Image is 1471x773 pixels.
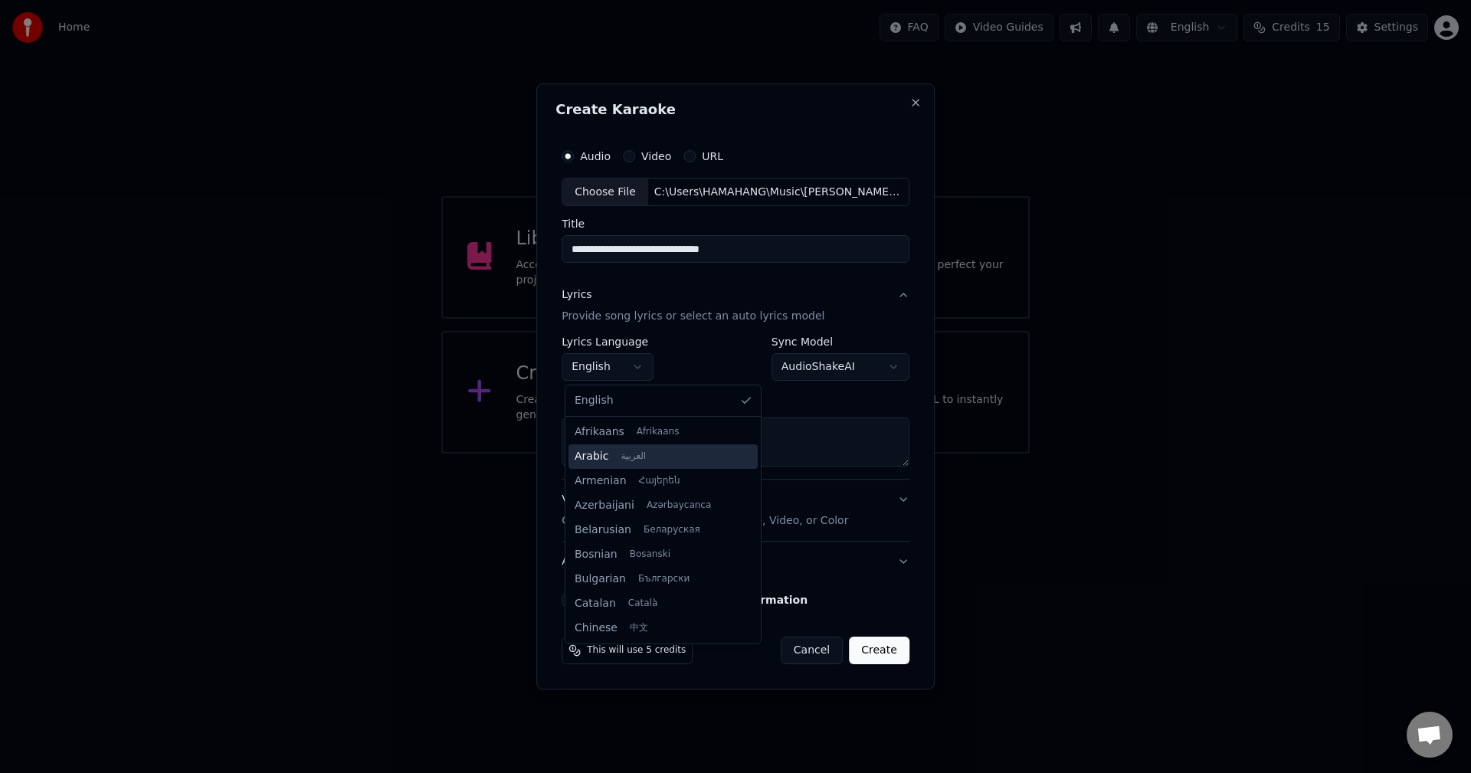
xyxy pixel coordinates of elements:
span: Bosanski [630,549,670,561]
span: Catalan [575,596,616,611]
span: English [575,393,614,408]
span: 中文 [630,622,648,634]
span: Belarusian [575,522,631,538]
span: Bosnian [575,547,618,562]
span: Afrikaans [637,426,680,438]
span: Bulgarian [575,572,626,587]
span: Català [628,598,657,610]
span: Беларуская [644,524,700,536]
span: Български [638,573,690,585]
span: Chinese [575,621,618,636]
span: Azerbaijani [575,498,634,513]
span: Հայերեն [639,475,680,487]
span: العربية [621,450,646,463]
span: Azərbaycanca [647,500,711,512]
span: Afrikaans [575,424,624,440]
span: Arabic [575,449,608,464]
span: Armenian [575,473,627,489]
